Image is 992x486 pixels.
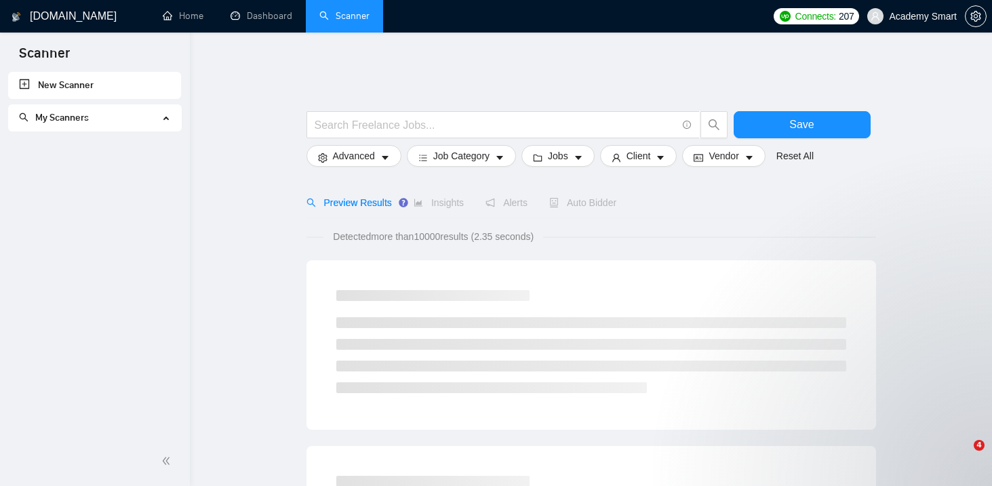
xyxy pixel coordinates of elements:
[734,111,871,138] button: Save
[701,119,727,131] span: search
[965,11,987,22] a: setting
[612,153,621,163] span: user
[627,148,651,163] span: Client
[306,145,401,167] button: settingAdvancedcaret-down
[161,454,175,468] span: double-left
[380,153,390,163] span: caret-down
[745,153,754,163] span: caret-down
[407,145,516,167] button: barsJob Categorycaret-down
[656,153,665,163] span: caret-down
[19,112,89,123] span: My Scanners
[433,148,490,163] span: Job Category
[414,198,423,207] span: area-chart
[694,153,703,163] span: idcard
[333,148,375,163] span: Advanced
[700,111,728,138] button: search
[780,11,791,22] img: upwork-logo.png
[318,153,328,163] span: setting
[966,11,986,22] span: setting
[8,72,181,99] li: New Scanner
[231,10,292,22] a: dashboardDashboard
[965,5,987,27] button: setting
[319,10,370,22] a: searchScanner
[682,145,765,167] button: idcardVendorcaret-down
[315,117,677,134] input: Search Freelance Jobs...
[485,198,495,207] span: notification
[839,9,854,24] span: 207
[548,148,568,163] span: Jobs
[709,148,738,163] span: Vendor
[600,145,677,167] button: userClientcaret-down
[306,197,392,208] span: Preview Results
[323,229,543,244] span: Detected more than 10000 results (2.35 seconds)
[495,153,504,163] span: caret-down
[8,43,81,72] span: Scanner
[974,440,985,451] span: 4
[549,197,616,208] span: Auto Bidder
[683,121,692,129] span: info-circle
[485,197,528,208] span: Alerts
[418,153,428,163] span: bars
[414,197,464,208] span: Insights
[776,148,814,163] a: Reset All
[574,153,583,163] span: caret-down
[533,153,542,163] span: folder
[397,197,410,209] div: Tooltip anchor
[946,440,978,472] iframe: Intercom live chat
[19,113,28,122] span: search
[12,6,21,28] img: logo
[789,116,814,133] span: Save
[549,198,559,207] span: robot
[163,10,203,22] a: homeHome
[35,112,89,123] span: My Scanners
[795,9,836,24] span: Connects:
[521,145,595,167] button: folderJobscaret-down
[19,72,170,99] a: New Scanner
[306,198,316,207] span: search
[871,12,880,21] span: user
